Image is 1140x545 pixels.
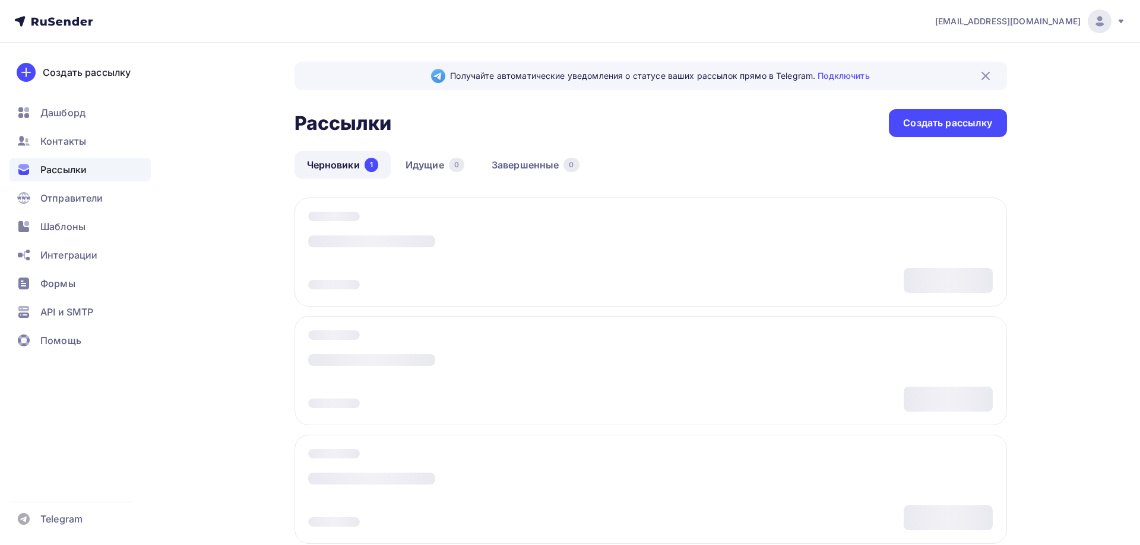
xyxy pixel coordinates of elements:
div: 0 [563,158,579,172]
a: Идущие0 [393,151,477,179]
span: Шаблоны [40,219,85,234]
div: Создать рассылку [43,65,131,79]
span: Отправители [40,191,103,205]
img: Telegram [431,69,445,83]
div: 0 [449,158,464,172]
span: [EMAIL_ADDRESS][DOMAIN_NAME] [935,15,1081,27]
a: Формы [9,272,151,295]
span: Telegram [40,512,83,526]
a: [EMAIL_ADDRESS][DOMAIN_NAME] [935,9,1126,33]
span: Интеграции [40,248,97,262]
h2: Рассылки [294,111,392,135]
a: Шаблоны [9,215,151,238]
a: Подключить [818,71,869,81]
a: Рассылки [9,158,151,181]
a: Контакты [9,129,151,153]
span: Формы [40,276,75,291]
a: Завершенные0 [479,151,592,179]
div: 1 [365,158,378,172]
a: Отправители [9,186,151,210]
span: Получайте автоматические уведомления о статусе ваших рассылок прямо в Telegram. [450,70,869,82]
span: Помощь [40,333,81,348]
a: Дашборд [9,101,151,125]
span: API и SMTP [40,305,93,319]
div: Создать рассылку [903,116,992,130]
span: Рассылки [40,162,87,177]
span: Дашборд [40,106,85,120]
span: Контакты [40,134,86,148]
a: Черновики1 [294,151,391,179]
